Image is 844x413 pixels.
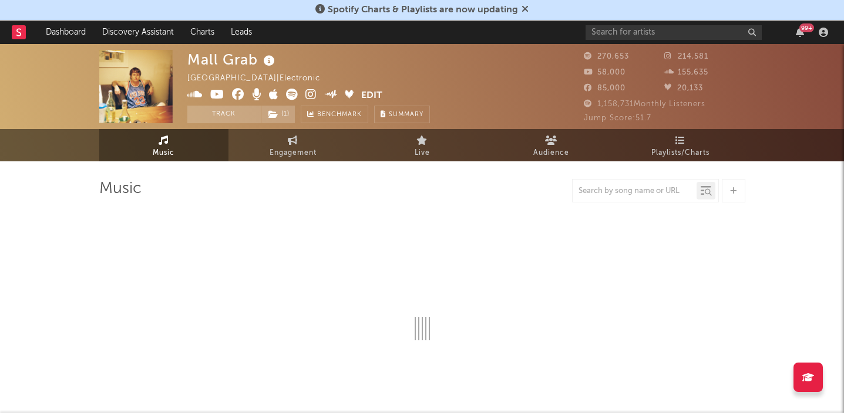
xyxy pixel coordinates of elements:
[584,53,629,60] span: 270,653
[374,106,430,123] button: Summary
[389,111,423,118] span: Summary
[584,69,626,76] span: 58,000
[187,72,334,86] div: [GEOGRAPHIC_DATA] | Electronic
[317,108,362,122] span: Benchmark
[584,84,626,92] span: 85,000
[487,129,616,161] a: Audience
[38,21,94,44] a: Dashboard
[228,129,358,161] a: Engagement
[664,84,703,92] span: 20,133
[664,69,708,76] span: 155,635
[270,146,317,160] span: Engagement
[796,28,804,37] button: 99+
[223,21,260,44] a: Leads
[99,129,228,161] a: Music
[533,146,569,160] span: Audience
[584,100,705,108] span: 1,158,731 Monthly Listeners
[664,53,708,60] span: 214,581
[799,23,814,32] div: 99 +
[573,187,697,196] input: Search by song name or URL
[522,5,529,15] span: Dismiss
[261,106,295,123] span: ( 1 )
[187,50,278,69] div: Mall Grab
[586,25,762,40] input: Search for artists
[182,21,223,44] a: Charts
[616,129,745,161] a: Playlists/Charts
[415,146,430,160] span: Live
[187,106,261,123] button: Track
[361,89,382,103] button: Edit
[301,106,368,123] a: Benchmark
[328,5,518,15] span: Spotify Charts & Playlists are now updating
[358,129,487,161] a: Live
[94,21,182,44] a: Discovery Assistant
[584,114,651,122] span: Jump Score: 51.7
[153,146,174,160] span: Music
[261,106,295,123] button: (1)
[651,146,710,160] span: Playlists/Charts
